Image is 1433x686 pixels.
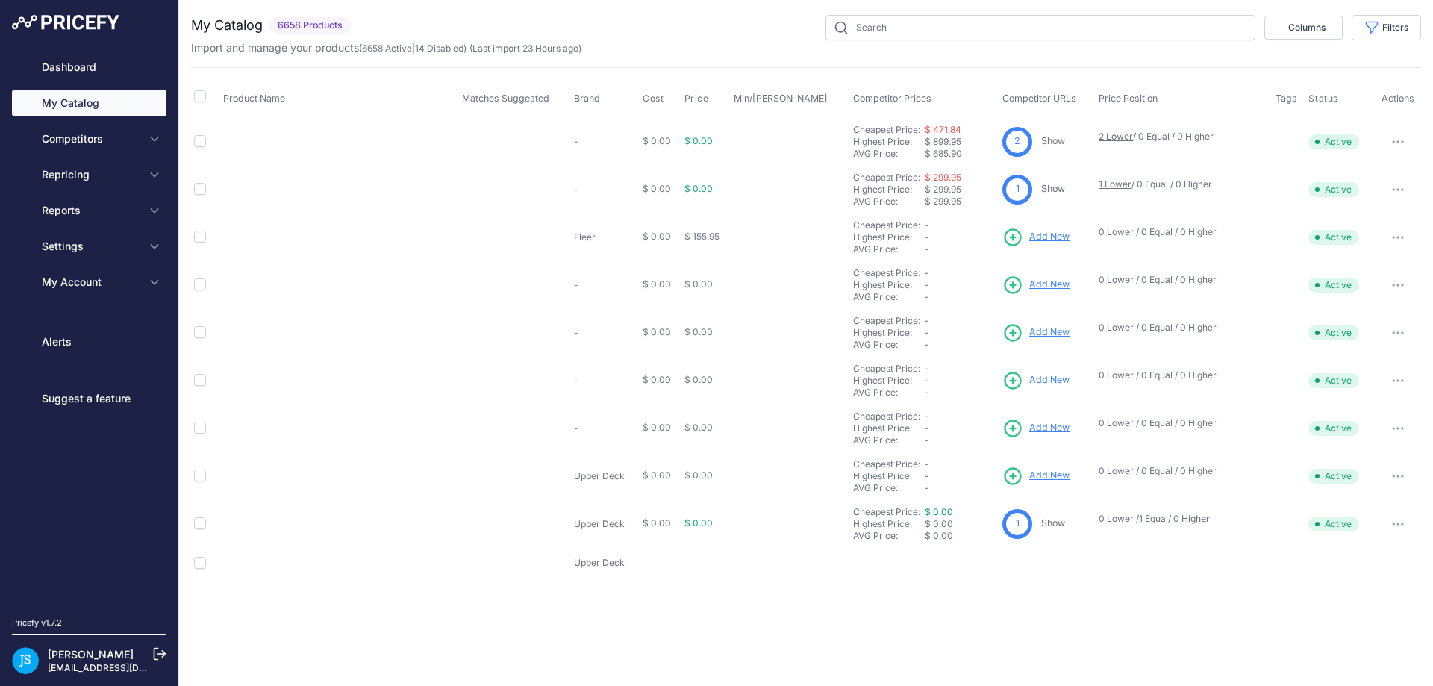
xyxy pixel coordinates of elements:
span: $ 0.00 [643,278,671,290]
p: Upper Deck [574,470,637,482]
span: $ 0.00 [643,135,671,146]
p: 0 Lower / 0 Equal / 0 Higher [1099,274,1261,286]
span: $ 0.00 [643,422,671,433]
p: - [574,184,637,196]
span: Add New [1029,373,1070,387]
span: Active [1308,182,1359,197]
a: My Catalog [12,90,166,116]
a: Dashboard [12,54,166,81]
span: $ 0.00 [684,470,713,481]
button: Settings [12,233,166,260]
div: AVG Price: [853,387,925,399]
span: ( | ) [359,43,466,54]
div: Highest Price: [853,279,925,291]
span: - [925,482,929,493]
span: (Last import 23 Hours ago) [469,43,581,54]
p: 0 Lower / / 0 Higher [1099,513,1261,525]
div: Highest Price: [853,422,925,434]
div: AVG Price: [853,243,925,255]
button: My Account [12,269,166,296]
div: AVG Price: [853,434,925,446]
p: Upper Deck [574,557,637,569]
button: Columns [1264,16,1343,40]
span: Matches Suggested [462,93,549,104]
span: $ 155.95 [684,231,719,242]
span: - [925,219,929,231]
p: 0 Lower / 0 Equal / 0 Higher [1099,465,1261,477]
span: $ 899.95 [925,136,961,147]
p: Fleer [574,231,637,243]
button: Competitors [12,125,166,152]
span: Active [1308,421,1359,436]
div: AVG Price: [853,339,925,351]
span: $ 0.00 [684,278,713,290]
div: AVG Price: [853,530,925,542]
span: 6658 Products [269,17,352,34]
p: - [574,375,637,387]
a: Cheapest Price: [853,124,920,135]
a: Cheapest Price: [853,363,920,374]
a: Suggest a feature [12,385,166,412]
span: Repricing [42,167,140,182]
a: 1 Equal [1139,513,1168,524]
span: $ 0.00 [643,374,671,385]
a: Cheapest Price: [853,458,920,470]
a: Cheapest Price: [853,267,920,278]
p: - [574,422,637,434]
p: Import and manage your products [191,40,581,55]
a: Cheapest Price: [853,172,920,183]
div: Highest Price: [853,184,925,196]
span: - [925,422,929,434]
span: Product Name [223,93,285,104]
p: Upper Deck [574,518,637,530]
span: Actions [1382,93,1414,104]
a: 14 Disabled [415,43,463,54]
a: Cheapest Price: [853,219,920,231]
span: Active [1308,278,1359,293]
button: Status [1308,93,1341,105]
a: Show [1041,135,1065,146]
span: - [925,375,929,386]
span: My Account [42,275,140,290]
button: Filters [1352,15,1421,40]
span: - [925,267,929,278]
nav: Sidebar [12,54,166,599]
a: $ 0.00 [925,506,953,517]
span: - [925,411,929,422]
a: Add New [1002,370,1070,391]
div: AVG Price: [853,482,925,494]
p: - [574,136,637,148]
a: Add New [1002,322,1070,343]
span: $ 0.00 [643,517,671,528]
a: Cheapest Price: [853,506,920,517]
span: Active [1308,373,1359,388]
a: Add New [1002,466,1070,487]
span: - [925,231,929,243]
p: - [574,279,637,291]
span: - [925,243,929,255]
p: 0 Lower / 0 Equal / 0 Higher [1099,322,1261,334]
a: [EMAIL_ADDRESS][DOMAIN_NAME] [48,662,204,673]
span: Active [1308,134,1359,149]
a: 2 Lower [1099,131,1133,142]
span: - [925,279,929,290]
span: Status [1308,93,1338,105]
div: $ 299.95 [925,196,996,208]
span: $ 0.00 [643,183,671,194]
span: Add New [1029,278,1070,292]
span: Active [1308,469,1359,484]
span: Add New [1029,421,1070,435]
span: - [925,458,929,470]
span: Active [1308,325,1359,340]
a: 1 Lower [1099,178,1131,190]
p: / 0 Equal / 0 Higher [1099,178,1261,190]
input: Search [825,15,1255,40]
span: 1 [1016,517,1020,531]
span: - [925,339,929,350]
a: Add New [1002,227,1070,248]
span: $ 0.00 [643,231,671,242]
span: - [925,363,929,374]
span: 2 [1014,134,1020,149]
span: Brand [574,93,600,104]
a: [PERSON_NAME] [48,648,134,661]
